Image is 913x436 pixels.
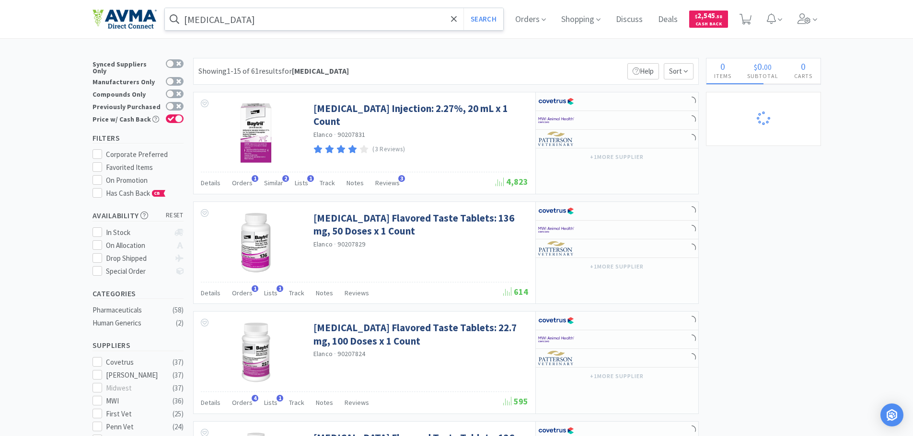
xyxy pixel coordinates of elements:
[92,304,170,316] div: Pharmaceuticals
[92,340,184,351] h5: Suppliers
[201,289,220,297] span: Details
[585,369,648,383] button: +1more supplier
[627,63,659,79] p: Help
[106,382,165,394] div: Midwest
[764,62,772,72] span: 00
[106,227,170,238] div: In Stock
[252,285,258,292] span: 1
[92,210,184,221] h5: Availability
[372,145,405,155] p: (3 Reviews)
[173,421,184,433] div: ( 24 )
[106,253,170,264] div: Drop Shipped
[334,349,336,358] span: ·
[538,223,574,237] img: f6b2451649754179b5b4e0c70c3f7cb0_2.png
[173,382,184,394] div: ( 37 )
[538,351,574,365] img: f5e969b455434c6296c6d81ef179fa71_3.png
[92,317,170,329] div: Human Generics
[375,179,400,187] span: Reviews
[282,175,289,182] span: 2
[106,162,184,173] div: Favorited Items
[538,113,574,127] img: f6b2451649754179b5b4e0c70c3f7cb0_2.png
[106,175,184,186] div: On Promotion
[173,408,184,420] div: ( 25 )
[695,22,722,28] span: Cash Back
[320,179,335,187] span: Track
[225,102,287,164] img: 434eaf9944f2498b95c28fa91e14a934_416222.jpeg
[198,65,349,78] div: Showing 1-15 of 61 results
[232,179,253,187] span: Orders
[337,240,365,248] span: 90207829
[92,288,184,299] h5: Categories
[106,189,166,198] span: Has Cash Back
[289,398,304,407] span: Track
[503,396,528,407] span: 595
[786,71,821,80] h4: Carts
[106,421,165,433] div: Penn Vet
[173,395,184,407] div: ( 36 )
[92,133,184,144] h5: Filters
[538,132,574,146] img: f5e969b455434c6296c6d81ef179fa71_3.png
[277,395,283,402] span: 1
[313,102,526,128] a: [MEDICAL_DATA] Injection: 2.27%, 20 mL x 1 Count
[538,241,574,256] img: f5e969b455434c6296c6d81ef179fa71_3.png
[225,321,287,383] img: 9999a4869e4242f38a4309d4ef771d10_416384.png
[754,62,757,72] span: $
[654,15,682,24] a: Deals
[695,11,722,20] span: 2,545
[106,149,184,160] div: Corporate Preferred
[313,130,333,139] a: Elanco
[503,286,528,297] span: 614
[106,408,165,420] div: First Vet
[345,289,369,297] span: Reviews
[292,66,349,76] strong: [MEDICAL_DATA]
[92,114,161,123] div: Price w/ Cash Back
[289,289,304,297] span: Track
[538,94,574,109] img: 77fca1acd8b6420a9015268ca798ef17_1.png
[585,150,648,164] button: +1more supplier
[695,13,697,20] span: $
[165,8,504,30] input: Search by item, sku, manufacturer, ingredient, size...
[277,285,283,292] span: 1
[264,398,277,407] span: Lists
[463,8,503,30] button: Search
[232,289,253,297] span: Orders
[880,403,903,426] div: Open Intercom Messenger
[740,62,786,71] div: .
[706,71,740,80] h4: Items
[316,289,333,297] span: Notes
[252,175,258,182] span: 1
[720,60,725,72] span: 0
[173,357,184,368] div: ( 37 )
[316,398,333,407] span: Notes
[715,13,722,20] span: . 58
[313,321,526,347] a: [MEDICAL_DATA] Flavored Taste Tablets: 22.7 mg, 100 Doses x 1 Count
[92,102,161,110] div: Previously Purchased
[612,15,647,24] a: Discuss
[347,179,364,187] span: Notes
[252,395,258,402] span: 4
[334,240,336,248] span: ·
[173,369,184,381] div: ( 37 )
[295,179,308,187] span: Lists
[538,204,574,218] img: 77fca1acd8b6420a9015268ca798ef17_1.png
[337,130,365,139] span: 90207831
[201,398,220,407] span: Details
[313,349,333,358] a: Elanco
[106,266,170,277] div: Special Order
[585,260,648,273] button: +1more supplier
[173,304,184,316] div: ( 58 )
[92,77,161,85] div: Manufacturers Only
[176,317,184,329] div: ( 2 )
[664,63,693,79] span: Sort
[334,130,336,139] span: ·
[496,176,528,187] span: 4,823
[313,212,526,238] a: [MEDICAL_DATA] Flavored Taste Tablets: 136 mg, 50 Doses x 1 Count
[307,175,314,182] span: 1
[201,179,220,187] span: Details
[538,313,574,328] img: 77fca1acd8b6420a9015268ca798ef17_1.png
[757,60,762,72] span: 0
[801,60,806,72] span: 0
[345,398,369,407] span: Reviews
[282,66,349,76] span: for
[166,211,184,221] span: reset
